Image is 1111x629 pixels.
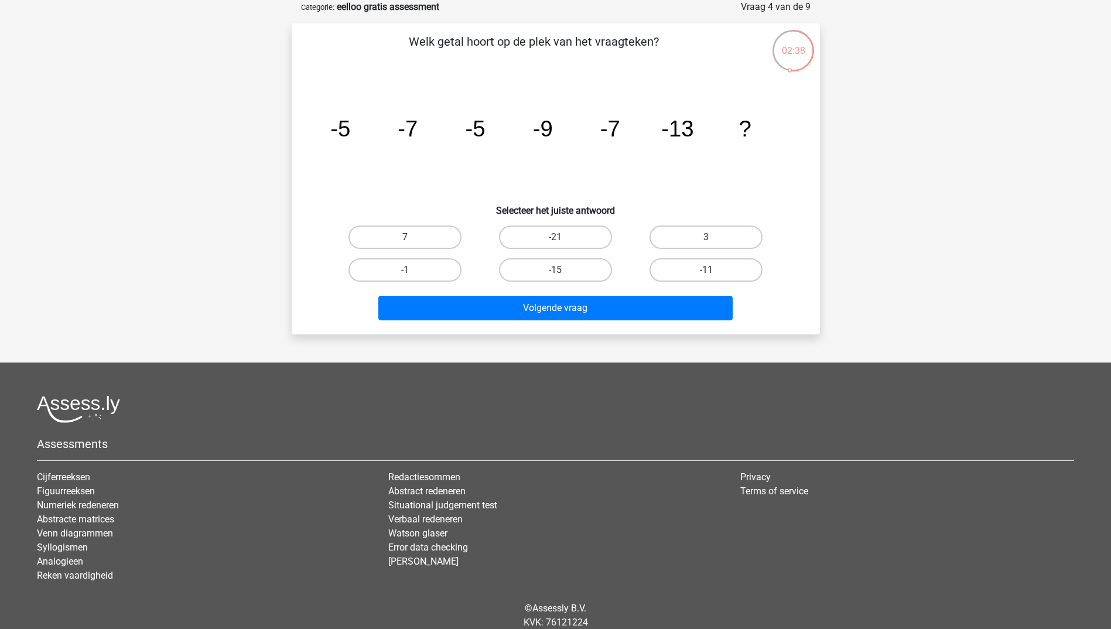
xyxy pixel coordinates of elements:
[649,225,763,249] label: 3
[532,603,586,614] a: Assessly B.V.
[37,471,90,483] a: Cijferreeksen
[499,258,612,282] label: -15
[388,486,466,497] a: Abstract redeneren
[301,3,334,12] small: Categorie:
[330,116,350,141] tspan: -5
[388,514,463,525] a: Verbaal redeneren
[37,514,114,525] a: Abstracte matrices
[37,556,83,567] a: Analogieen
[37,528,113,539] a: Venn diagrammen
[37,395,120,423] img: Assessly logo
[771,29,815,58] div: 02:38
[600,116,620,141] tspan: -7
[37,570,113,581] a: Reken vaardigheid
[649,258,763,282] label: -11
[740,471,771,483] a: Privacy
[499,225,612,249] label: -21
[388,471,460,483] a: Redactiesommen
[388,556,459,567] a: [PERSON_NAME]
[465,116,485,141] tspan: -5
[388,528,447,539] a: Watson glaser
[661,116,693,141] tspan: -13
[310,196,801,216] h6: Selecteer het juiste antwoord
[532,116,552,141] tspan: -9
[348,225,462,249] label: 7
[37,542,88,553] a: Syllogismen
[378,296,733,320] button: Volgende vraag
[740,486,808,497] a: Terms of service
[398,116,418,141] tspan: -7
[310,33,757,68] p: Welk getal hoort op de plek van het vraagteken?
[388,500,497,511] a: Situational judgement test
[337,1,439,12] strong: eelloo gratis assessment
[348,258,462,282] label: -1
[37,437,1074,451] h5: Assessments
[388,542,468,553] a: Error data checking
[739,116,751,141] tspan: ?
[37,486,95,497] a: Figuurreeksen
[37,500,119,511] a: Numeriek redeneren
